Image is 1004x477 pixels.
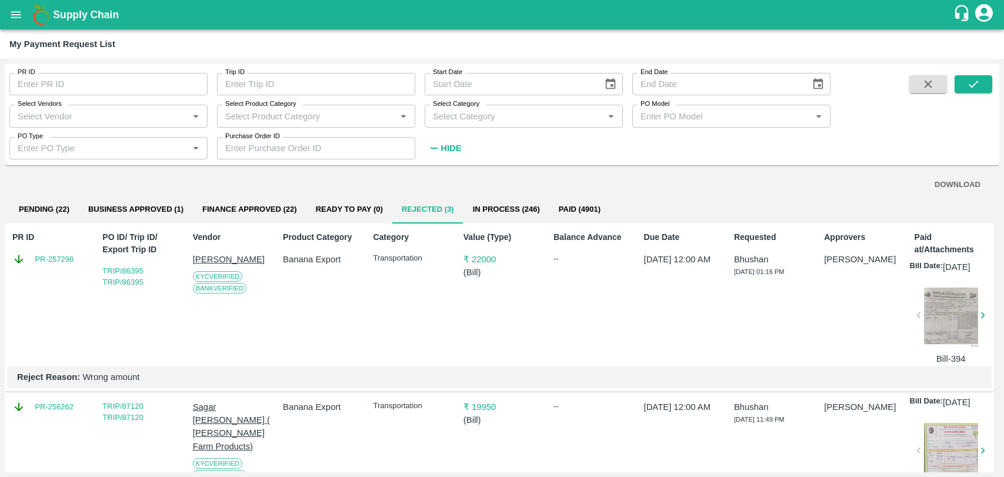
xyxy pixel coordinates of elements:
button: Paid (4901) [549,195,610,224]
div: -- [553,253,631,265]
a: TRIP/86395 TRIP/86395 [102,266,143,287]
strong: Hide [441,144,461,153]
p: PR ID [12,231,89,243]
p: [DATE] 12:00 AM [644,253,721,266]
span: [DATE] 11:49 PM [734,416,785,423]
p: [PERSON_NAME] [824,401,901,413]
p: ( Bill ) [463,266,541,279]
input: Select Product Category [221,108,392,124]
p: [DATE] [943,261,970,273]
input: Enter Trip ID [217,73,415,95]
a: Supply Chain [53,6,953,23]
button: Open [811,108,826,124]
b: Supply Chain [53,9,119,21]
p: Bill Date: [910,396,943,409]
p: Wrong amount [17,371,982,383]
button: Open [603,108,619,124]
label: Select Product Category [225,99,296,109]
p: Due Date [644,231,721,243]
button: open drawer [2,1,29,28]
p: [PERSON_NAME] [193,253,270,266]
p: Category [373,231,450,243]
input: Select Category [428,108,600,124]
p: Bhushan [734,253,811,266]
label: Start Date [433,68,462,77]
div: My Payment Request List [9,36,115,52]
p: Sagar [PERSON_NAME] ( [PERSON_NAME] Farm Products) [193,401,270,453]
p: Requested [734,231,811,243]
label: PO Type [18,132,43,141]
p: Value (Type) [463,231,541,243]
button: Choose date [599,73,622,95]
input: Enter PO Model [636,108,808,124]
p: Vendor [193,231,270,243]
b: Reject Reason: [17,372,80,382]
button: Open [188,141,204,156]
input: Enter Purchase Order ID [217,137,415,159]
p: [DATE] [943,396,970,409]
p: [PERSON_NAME] [824,253,901,266]
button: DOWNLOAD [930,175,985,195]
div: account of current user [973,2,995,27]
p: Transportation [373,253,450,264]
label: Select Vendors [18,99,62,109]
button: Ready To Pay (0) [306,195,392,224]
button: Rejected (3) [392,195,463,224]
p: Balance Advance [553,231,631,243]
p: PO ID/ Trip ID/ Export Trip ID [102,231,179,256]
input: Enter PR ID [9,73,208,95]
p: ₹ 19950 [463,401,541,413]
p: Banana Export [283,253,360,266]
div: -- [553,401,631,412]
label: End Date [641,68,668,77]
p: ( Bill ) [463,413,541,426]
label: Purchase Order ID [225,132,280,141]
button: Business Approved (1) [79,195,193,224]
p: Approvers [824,231,901,243]
p: Bhushan [734,401,811,413]
button: Open [188,108,204,124]
p: Bill-394 [924,352,978,365]
span: Bank Verified [193,283,247,293]
span: KYC Verified [193,458,242,469]
p: Paid at/Attachments [915,231,992,256]
label: Select Category [433,99,479,109]
button: Open [396,108,411,124]
p: ₹ 22000 [463,253,541,266]
button: In Process (246) [463,195,549,224]
p: Transportation [373,401,450,412]
p: Banana Export [283,401,360,413]
input: Start Date [425,73,595,95]
button: Finance Approved (22) [193,195,306,224]
input: Enter PO Type [13,141,185,156]
button: Hide [425,138,465,158]
a: PR-257298 [35,253,74,265]
span: KYC Verified [193,271,242,282]
button: Choose date [807,73,829,95]
img: logo [29,3,53,26]
label: PR ID [18,68,35,77]
p: Bill Date: [910,261,943,273]
a: PR-256262 [35,401,74,413]
div: customer-support [953,4,973,25]
label: PO Model [641,99,670,109]
label: Trip ID [225,68,245,77]
button: Pending (22) [9,195,79,224]
p: [DATE] 12:00 AM [644,401,721,413]
span: [DATE] 01:16 PM [734,268,785,275]
p: Product Category [283,231,360,243]
a: TRIP/87120 TRIP/87120 [102,402,143,422]
input: Select Vendor [13,108,185,124]
input: End Date [632,73,802,95]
